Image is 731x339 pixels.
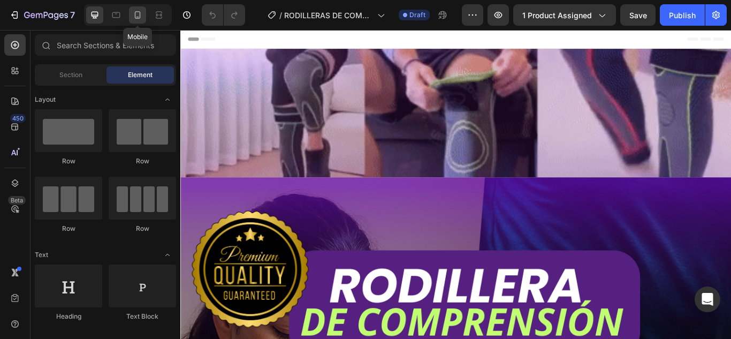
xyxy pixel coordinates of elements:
[109,156,176,166] div: Row
[669,10,696,21] div: Publish
[128,70,153,80] span: Element
[35,95,56,104] span: Layout
[35,312,102,321] div: Heading
[159,246,176,263] span: Toggle open
[620,4,656,26] button: Save
[159,91,176,108] span: Toggle open
[695,287,720,312] div: Open Intercom Messenger
[35,34,176,56] input: Search Sections & Elements
[8,196,26,205] div: Beta
[35,224,102,233] div: Row
[522,10,592,21] span: 1 product assigned
[35,250,48,260] span: Text
[202,4,245,26] div: Undo/Redo
[629,11,647,20] span: Save
[409,10,425,20] span: Draft
[660,4,705,26] button: Publish
[70,9,75,21] p: 7
[59,70,82,80] span: Section
[35,156,102,166] div: Row
[180,30,731,339] iframe: Design area
[109,312,176,321] div: Text Block
[284,10,373,21] span: RODILLERAS DE COMPRESION
[279,10,282,21] span: /
[4,4,80,26] button: 7
[10,114,26,123] div: 450
[513,4,616,26] button: 1 product assigned
[109,224,176,233] div: Row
